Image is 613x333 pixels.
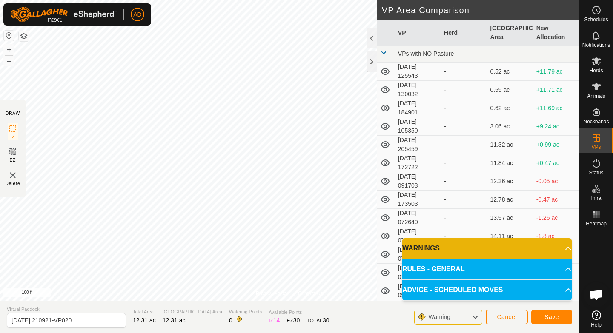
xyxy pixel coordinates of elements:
th: [GEOGRAPHIC_DATA] Area [487,20,533,46]
span: Cancel [497,313,517,320]
td: +0.47 ac [533,154,579,172]
td: [DATE] 173503 [395,191,441,209]
td: +0.99 ac [533,136,579,154]
div: - [444,177,483,186]
td: [DATE] 073117 [395,245,441,264]
div: - [444,104,483,113]
td: +9.24 ac [533,117,579,136]
p-accordion-header: ADVICE - SCHEDULED MOVES [402,280,572,300]
span: 12.31 ac [163,317,186,324]
td: [DATE] 130032 [395,81,441,99]
td: [DATE] 072640 [395,209,441,227]
button: Save [531,310,572,324]
td: 0.62 ac [487,99,533,117]
th: VP [395,20,441,46]
td: 0.59 ac [487,81,533,99]
td: [DATE] 072714 [395,227,441,245]
button: Cancel [486,310,528,324]
span: VPs [591,145,601,150]
div: - [444,85,483,94]
span: Neckbands [583,119,609,124]
a: Open chat [584,282,609,307]
td: 11.32 ac [487,136,533,154]
img: Gallagher Logo [10,7,117,22]
span: RULES - GENERAL [402,264,465,274]
span: VPs with NO Pasture [398,50,454,57]
span: Infra [591,196,601,201]
td: -1.8 ac [533,227,579,245]
td: +11.69 ac [533,99,579,117]
span: Status [589,170,603,175]
span: Heatmap [586,221,607,226]
span: Schedules [584,17,608,22]
div: IZ [269,316,280,325]
td: 12.36 ac [487,172,533,191]
span: 0 [229,317,232,324]
div: - [444,140,483,149]
td: [DATE] 172722 [395,154,441,172]
img: VP [8,170,18,180]
td: +11.79 ac [533,63,579,81]
td: [DATE] 205459 [395,136,441,154]
div: TOTAL [306,316,329,325]
span: Total Area [133,308,156,316]
span: WARNINGS [402,243,440,253]
div: EZ [286,316,300,325]
span: Delete [6,180,20,187]
span: 30 [323,317,329,324]
td: [DATE] 073249 [395,264,441,282]
p-accordion-header: WARNINGS [402,238,572,259]
td: 12.78 ac [487,191,533,209]
div: - [444,195,483,204]
div: - [444,159,483,168]
span: Save [544,313,559,320]
div: - [444,232,483,241]
span: 14 [273,317,280,324]
div: - [444,213,483,222]
td: [DATE] 184901 [395,99,441,117]
span: EZ [10,157,16,163]
a: Contact Us [298,290,323,297]
th: Herd [441,20,487,46]
p-accordion-header: RULES - GENERAL [402,259,572,279]
a: Help [579,307,613,331]
span: Available Points [269,309,329,316]
button: – [4,56,14,66]
span: Herds [589,68,603,73]
span: Animals [587,94,605,99]
span: Warning [428,313,450,320]
span: Virtual Paddock [7,306,126,313]
td: 13.57 ac [487,209,533,227]
span: 30 [293,317,300,324]
td: [DATE] 071350 [395,300,441,319]
button: Reset Map [4,31,14,41]
span: AD [133,10,141,19]
span: Help [591,322,602,327]
td: 14.11 ac [487,227,533,245]
span: [GEOGRAPHIC_DATA] Area [163,308,222,316]
div: - [444,67,483,76]
button: + [4,45,14,55]
td: 3.06 ac [487,117,533,136]
span: ADVICE - SCHEDULED MOVES [402,285,503,295]
td: 11.84 ac [487,154,533,172]
a: Privacy Policy [256,290,288,297]
button: Map Layers [19,31,29,41]
div: DRAW [6,110,20,117]
th: New Allocation [533,20,579,46]
td: [DATE] 091427 [395,282,441,300]
td: -0.05 ac [533,172,579,191]
span: IZ [11,134,15,140]
td: -0.47 ac [533,191,579,209]
span: Watering Points [229,308,262,316]
span: Notifications [582,43,610,48]
td: 0.52 ac [487,63,533,81]
td: [DATE] 105350 [395,117,441,136]
td: -1.26 ac [533,209,579,227]
h2: VP Area Comparison [382,5,579,15]
td: [DATE] 125543 [395,63,441,81]
span: 12.31 ac [133,317,156,324]
div: - [444,122,483,131]
td: [DATE] 091703 [395,172,441,191]
td: +11.71 ac [533,81,579,99]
